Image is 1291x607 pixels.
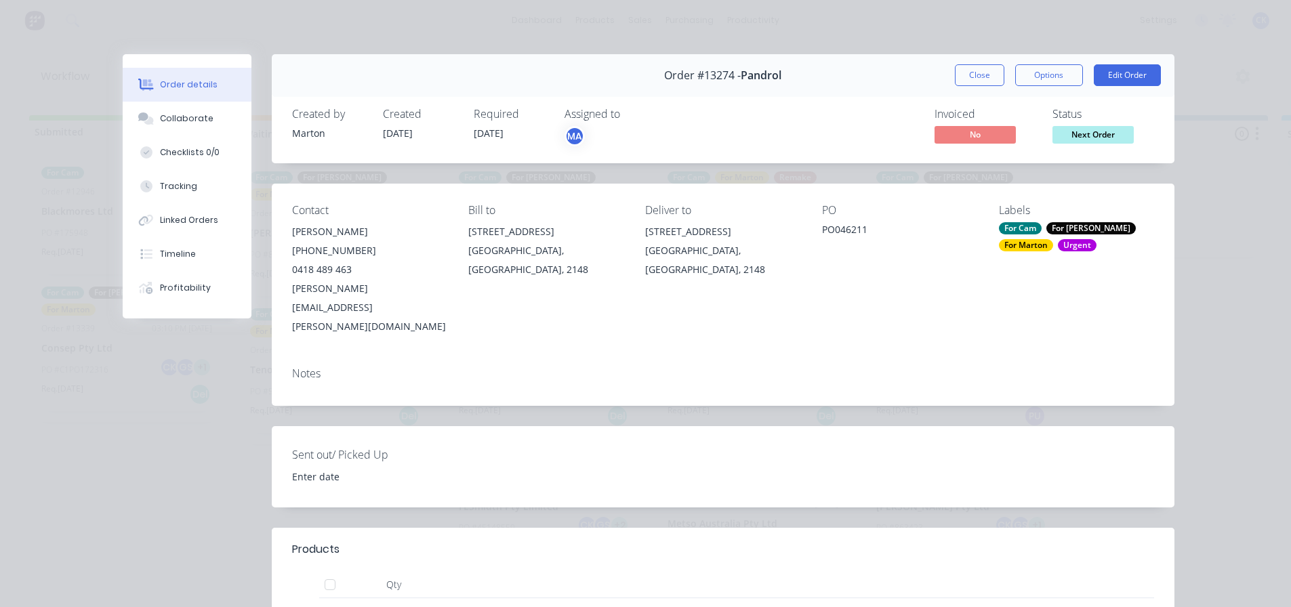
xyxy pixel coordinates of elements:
span: Next Order [1052,126,1134,143]
div: Profitability [160,282,211,294]
button: Profitability [123,271,251,305]
span: [DATE] [474,127,504,140]
div: [PERSON_NAME][EMAIL_ADDRESS][PERSON_NAME][DOMAIN_NAME] [292,279,447,336]
div: Created by [292,108,367,121]
div: Qty [353,571,434,598]
button: Checklists 0/0 [123,135,251,169]
div: [GEOGRAPHIC_DATA], [GEOGRAPHIC_DATA], 2148 [645,241,800,279]
div: Labels [999,204,1154,217]
button: Next Order [1052,126,1134,146]
button: Linked Orders [123,203,251,237]
div: Required [474,108,548,121]
div: Checklists 0/0 [160,146,220,159]
div: Bill to [468,204,623,217]
div: Assigned to [565,108,700,121]
button: Options [1015,64,1083,86]
div: Deliver to [645,204,800,217]
div: Collaborate [160,112,213,125]
span: [DATE] [383,127,413,140]
div: Tracking [160,180,197,192]
button: Order details [123,68,251,102]
div: [PERSON_NAME][PHONE_NUMBER]0418 489 463[PERSON_NAME][EMAIL_ADDRESS][PERSON_NAME][DOMAIN_NAME] [292,222,447,336]
div: Order details [160,79,218,91]
div: [GEOGRAPHIC_DATA], [GEOGRAPHIC_DATA], 2148 [468,241,623,279]
div: Products [292,541,340,558]
div: Urgent [1058,239,1097,251]
div: Timeline [160,248,196,260]
div: [STREET_ADDRESS][GEOGRAPHIC_DATA], [GEOGRAPHIC_DATA], 2148 [645,222,800,279]
label: Sent out/ Picked Up [292,446,462,463]
div: [STREET_ADDRESS] [645,222,800,241]
span: Order #13274 - [664,69,741,82]
div: Invoiced [935,108,1036,121]
div: Status [1052,108,1154,121]
div: Contact [292,204,447,217]
button: Collaborate [123,102,251,135]
div: Linked Orders [160,214,218,226]
button: Edit Order [1094,64,1161,86]
div: For Marton [999,239,1053,251]
div: For Cam [999,222,1042,234]
input: Enter date [283,466,451,486]
span: Pandrol [741,69,781,82]
button: Close [955,64,1004,86]
div: PO046211 [822,222,977,241]
button: Timeline [123,237,251,271]
div: [STREET_ADDRESS] [468,222,623,241]
div: [PERSON_NAME] [292,222,447,241]
div: Marton [292,126,367,140]
div: 0418 489 463 [292,260,447,279]
button: Tracking [123,169,251,203]
button: MA [565,126,585,146]
div: [PHONE_NUMBER] [292,241,447,260]
div: Created [383,108,457,121]
span: No [935,126,1016,143]
div: [STREET_ADDRESS][GEOGRAPHIC_DATA], [GEOGRAPHIC_DATA], 2148 [468,222,623,279]
div: For [PERSON_NAME] [1046,222,1136,234]
div: Notes [292,367,1154,380]
div: PO [822,204,977,217]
